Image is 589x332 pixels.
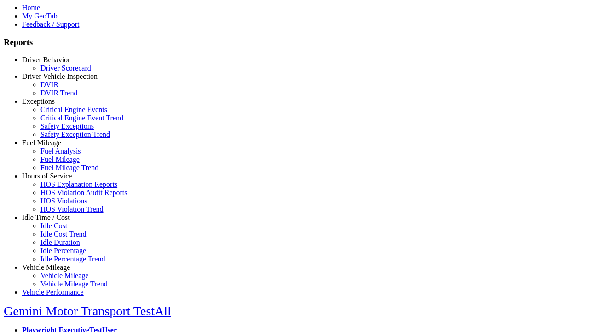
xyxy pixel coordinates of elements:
a: Exceptions [22,97,55,105]
a: Idle Cost [40,222,67,230]
a: HOS Violation Trend [40,205,104,213]
a: Fuel Mileage [40,155,80,163]
a: Driver Scorecard [40,64,91,72]
a: HOS Violation Audit Reports [40,189,127,196]
a: Vehicle Performance [22,288,84,296]
a: Fuel Mileage [22,139,61,147]
a: Vehicle Mileage Trend [40,280,108,288]
a: Driver Behavior [22,56,70,64]
a: Fuel Analysis [40,147,81,155]
a: Idle Time / Cost [22,213,70,221]
a: DVIR [40,81,58,89]
a: Idle Percentage Trend [40,255,105,263]
a: Idle Cost Trend [40,230,87,238]
a: Feedback / Support [22,20,79,28]
h3: Reports [4,37,585,47]
a: Critical Engine Event Trend [40,114,123,122]
a: Home [22,4,40,12]
a: Safety Exception Trend [40,130,110,138]
a: Idle Percentage [40,247,86,255]
a: Vehicle Mileage [22,263,70,271]
a: Driver Vehicle Inspection [22,72,98,80]
a: Vehicle Mileage [40,272,88,279]
a: Hours of Service [22,172,72,180]
a: HOS Violations [40,197,87,205]
a: Idle Duration [40,238,80,246]
a: DVIR Trend [40,89,77,97]
a: My GeoTab [22,12,58,20]
a: Fuel Mileage Trend [40,164,98,172]
a: Gemini Motor Transport TestAll [4,304,171,318]
a: Critical Engine Events [40,106,107,113]
a: Safety Exceptions [40,122,94,130]
a: HOS Explanation Reports [40,180,117,188]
